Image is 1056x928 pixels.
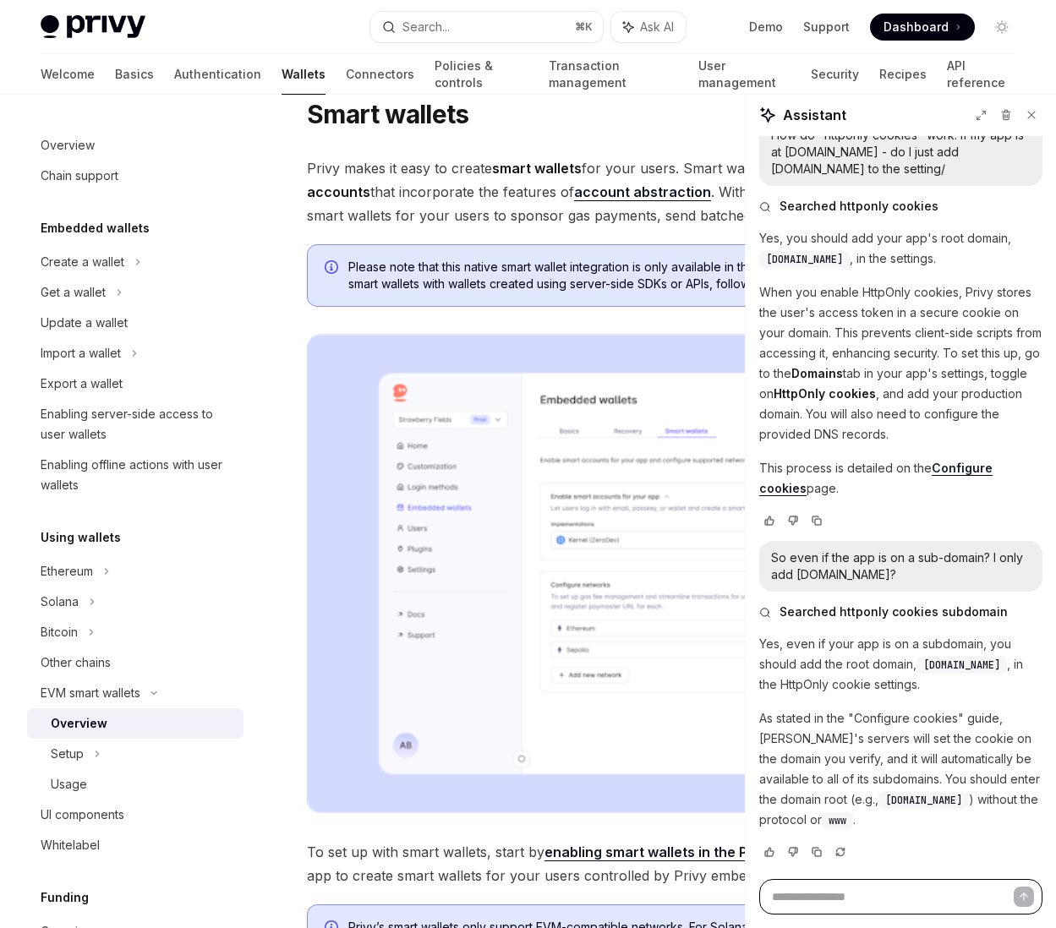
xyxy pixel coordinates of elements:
p: As stated in the "Configure cookies" guide, [PERSON_NAME]'s servers will set the cookie on the do... [759,708,1042,830]
div: So even if the app is on a sub-domain? I only add [DOMAIN_NAME]? [771,549,1031,583]
div: Import a wallet [41,343,121,363]
img: Sample enable smart wallets [307,334,1026,813]
button: Toggle dark mode [988,14,1015,41]
div: Enabling server-side access to user wallets [41,404,233,445]
div: Enabling offline actions with user wallets [41,455,233,495]
a: Welcome [41,54,95,95]
span: [DOMAIN_NAME] [766,253,843,266]
a: Other chains [27,647,243,678]
a: Configure cookies [759,461,993,496]
p: Yes, even if your app is on a subdomain, you should add the root domain, , in the HttpOnly cookie... [759,634,1042,695]
a: UI components [27,800,243,830]
div: Overview [41,135,95,156]
a: User management [698,54,791,95]
a: Policies & controls [435,54,528,95]
span: Searched httponly cookies [780,198,938,215]
span: ⌘ K [575,20,593,34]
div: Search... [402,17,450,37]
div: Export a wallet [41,374,123,394]
div: How do "httponly cookies" work. if my app is at [DOMAIN_NAME] - do I just add [DOMAIN_NAME] to th... [771,127,1031,177]
h5: Funding [41,887,89,908]
h5: Embedded wallets [41,218,150,238]
a: Dashboard [870,14,975,41]
span: Please note that this native smart wallet integration is only available in the React and React Na... [348,259,1008,292]
div: Setup [51,744,84,764]
a: enabling smart wallets in the Privy Dashboard [544,843,850,861]
a: Overview [27,130,243,161]
a: Transaction management [549,54,678,95]
a: Chain support [27,161,243,191]
div: Ethereum [41,561,93,581]
a: API reference [947,54,1015,95]
div: Chain support [41,166,118,186]
button: Ask AI [611,12,686,42]
a: Recipes [879,54,927,95]
span: Dashboard [884,19,949,35]
strong: smart wallets [492,160,582,177]
a: Security [811,54,859,95]
svg: Info [325,260,342,277]
span: Assistant [783,105,846,125]
a: Update a wallet [27,308,243,338]
h1: Smart wallets [307,99,468,129]
img: light logo [41,15,145,39]
p: Yes, you should add your app's root domain, , in the settings. [759,228,1042,269]
strong: Domains [791,366,843,380]
a: Connectors [346,54,414,95]
div: Bitcoin [41,622,78,642]
a: Wallets [282,54,326,95]
a: Export a wallet [27,368,243,399]
div: Get a wallet [41,282,106,303]
a: Basics [115,54,154,95]
span: Privy makes it easy to create for your users. Smart wallets are that incorporate the features of ... [307,156,1026,227]
h5: Using wallets [41,527,121,548]
div: Other chains [41,652,111,673]
button: Send message [1014,887,1034,907]
a: Authentication [174,54,261,95]
span: Searched httponly cookies subdomain [780,603,1008,620]
button: Search...⌘K [370,12,604,42]
span: Ask AI [640,19,674,35]
div: Overview [51,713,107,734]
a: account abstraction [574,183,711,201]
p: When you enable HttpOnly cookies, Privy stores the user's access token in a secure cookie on your... [759,282,1042,445]
div: Whitelabel [41,835,100,855]
a: Overview [27,708,243,739]
a: Demo [749,19,783,35]
a: Enabling offline actions with user wallets [27,450,243,500]
span: www [829,814,846,827]
strong: HttpOnly cookies [774,386,876,401]
span: [DOMAIN_NAME] [885,794,962,807]
span: [DOMAIN_NAME] [923,658,1000,672]
p: This process is detailed on the page. [759,458,1042,499]
div: Solana [41,592,79,612]
a: Whitelabel [27,830,243,860]
div: UI components [41,805,124,825]
button: Searched httponly cookies subdomain [759,603,1042,620]
div: Usage [51,774,87,794]
div: Update a wallet [41,313,128,333]
div: Create a wallet [41,252,124,272]
span: To set up with smart wallets, start by . This will configure your app to create smart wallets for... [307,840,1026,887]
a: Usage [27,769,243,800]
div: EVM smart wallets [41,683,140,703]
button: Searched httponly cookies [759,198,1042,215]
a: Support [803,19,850,35]
a: Enabling server-side access to user wallets [27,399,243,450]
